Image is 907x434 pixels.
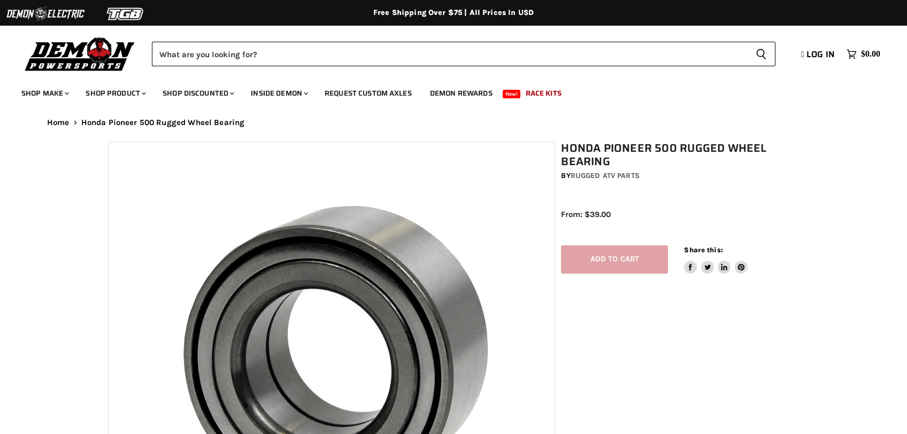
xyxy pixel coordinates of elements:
span: New! [503,90,521,98]
img: TGB Logo 2 [86,4,166,24]
nav: Breadcrumbs [26,118,881,127]
a: Log in [796,50,841,59]
h1: Honda Pioneer 500 Rugged Wheel Bearing [561,142,805,168]
span: Share this: [684,246,722,254]
div: by [561,170,805,182]
span: Log in [806,48,835,61]
span: Honda Pioneer 500 Rugged Wheel Bearing [81,118,245,127]
a: Demon Rewards [422,82,501,104]
img: Demon Electric Logo 2 [5,4,86,24]
a: Shop Product [78,82,152,104]
a: Rugged ATV Parts [571,171,640,180]
button: Search [747,42,775,66]
a: Shop Make [13,82,75,104]
a: Request Custom Axles [317,82,420,104]
aside: Share this: [684,245,748,274]
ul: Main menu [13,78,878,104]
div: Free Shipping Over $75 | All Prices In USD [26,8,881,18]
span: From: $39.00 [561,210,611,219]
form: Product [152,42,775,66]
img: Demon Powersports [21,35,139,73]
a: Inside Demon [243,82,314,104]
a: Home [47,118,70,127]
a: $0.00 [841,46,886,62]
input: Search [152,42,747,66]
a: Race Kits [518,82,570,104]
span: $0.00 [861,49,880,59]
a: Shop Discounted [155,82,241,104]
